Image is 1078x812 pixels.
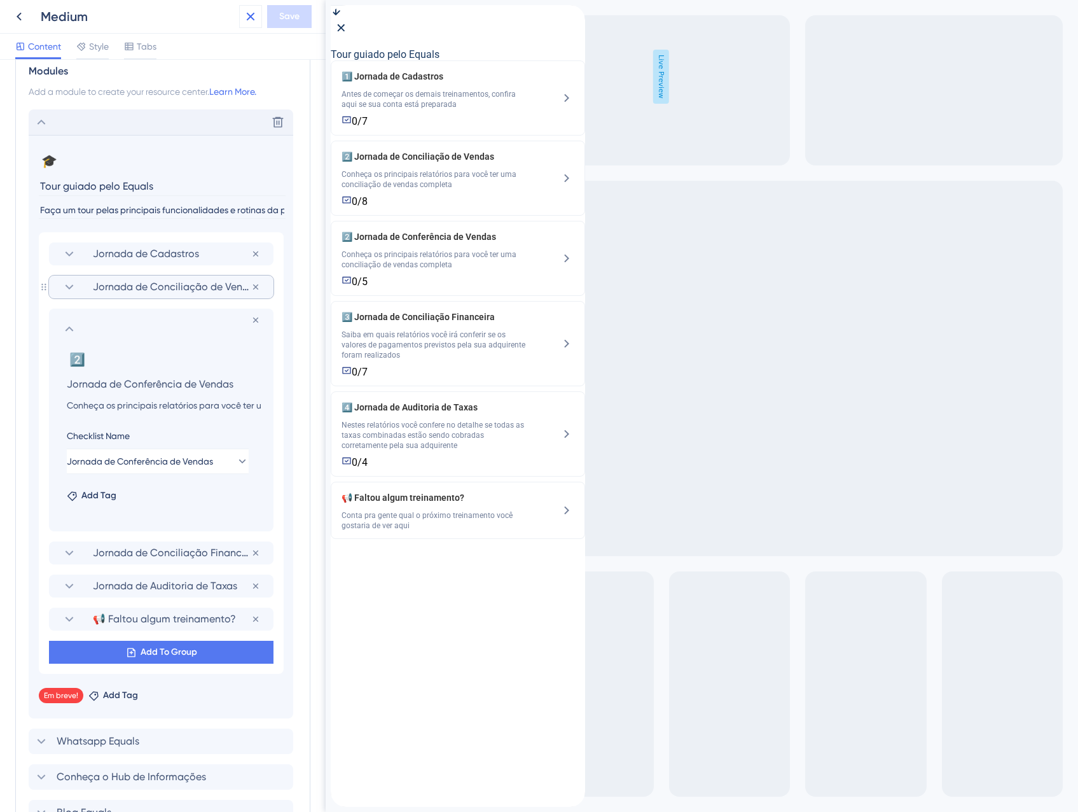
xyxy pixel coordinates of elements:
[28,39,61,54] span: Content
[11,485,197,500] span: 📢 Faltou algum treinamento?
[11,144,197,202] div: Jornada de Conciliação de Vendas
[67,349,87,370] button: 2️⃣
[93,578,251,594] span: Jornada de Auditoria de Taxas
[11,395,197,463] div: Jornada de Auditoria de Taxas
[39,202,286,219] input: Description
[49,641,273,664] button: Add To Group
[49,575,273,598] div: Jornada de Auditoria de Taxas
[49,608,273,631] div: 📢 Faltou algum treinamento?
[21,270,37,283] span: 0/5
[67,454,213,469] span: Jornada de Conferência de Vendas
[11,304,197,319] span: 3️⃣ Jornada de Conciliação Financeira
[57,734,139,749] span: Whatsapp Equals
[41,8,234,25] div: Medium
[11,485,197,526] div: 📢 Faltou algum treinamento?
[39,151,59,171] button: 🎓
[49,242,273,265] div: Jornada de Cadastros
[267,5,312,28] button: Save
[11,415,197,445] span: Nestes relatórios você confere no detalhe se todas as taxas combinadas estão sendo cobradas corre...
[43,8,53,11] div: 3
[93,279,251,295] span: Jornada de Conciliação de Vendas
[93,545,251,561] span: Jornada de Conciliação Financeira
[11,224,197,239] span: 2️⃣ Jornada de Conferência de Vendas
[29,64,297,79] div: Modules
[11,505,197,526] span: Conta pra gente qual o próximo treinamento você gostaria de ver aqui
[11,84,197,104] span: Antes de começar os demais treinamentos, confira aqui se sua conta está preparada
[29,87,209,97] span: Add a module to create your resource center.
[11,325,197,355] span: Saiba em quais relatórios você irá conferir se os valores de pagamentos previstos pela sua adquir...
[11,395,197,410] span: 4️⃣ Jornada de Auditoria de Taxas
[93,246,251,262] span: Jornada de Cadastros
[67,488,116,503] button: Add Tag
[141,645,197,660] span: Add To Group
[11,244,197,265] span: Conheça os principais relatórios para você ter uma conciliação de vendas completa
[21,110,37,122] span: 0/7
[11,164,197,185] span: Conheça os principais relatórios para você ter uma conciliação de vendas completa
[88,688,138,703] button: Add Tag
[103,688,138,703] span: Add Tag
[57,398,271,413] input: Description
[11,224,197,283] div: Jornada de Conferência de Vendas
[89,39,109,54] span: Style
[67,449,249,474] button: Jornada de Conferência de Vendas
[11,64,197,122] div: Jornada de Cadastros
[67,428,130,444] span: Checklist Name
[11,304,197,373] div: Jornada de Conciliação Financeira
[21,190,37,202] span: 0/8
[209,87,256,97] a: Learn More.
[137,39,156,54] span: Tabs
[29,764,297,790] div: Conheça o Hub de Informações
[21,451,37,463] span: 0/4
[81,488,116,503] span: Add Tag
[49,276,273,298] div: Jornada de Conciliação de Vendas
[20,4,31,15] img: launcher-image-alternative-text
[11,144,197,159] span: 2️⃣ Jornada de Conciliação de Vendas
[49,542,273,564] div: Jornada de Conciliação Financeira
[328,50,343,104] span: Live Preview
[11,64,197,79] span: 1️⃣ Jornada de Cadastros
[39,176,286,196] input: Header
[57,375,271,393] input: Header
[57,769,206,785] span: Conheça o Hub de Informações
[44,690,78,701] span: Em breve!
[21,361,37,373] span: 0/7
[93,612,251,627] span: 📢 Faltou algum treinamento?
[279,9,300,24] span: Save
